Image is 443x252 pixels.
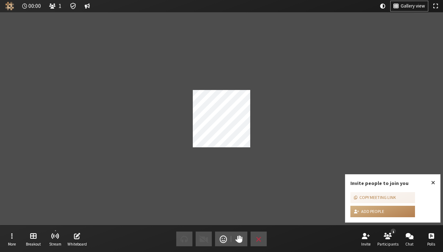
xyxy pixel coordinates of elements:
[67,1,79,11] div: Meeting details Encryption enabled
[391,1,428,11] button: Change layout
[8,242,16,246] span: More
[427,242,435,246] span: Polls
[46,1,64,11] button: Open participant list
[426,175,440,191] button: Close popover
[350,206,415,217] button: Add people
[377,1,388,11] button: Using system theme
[82,1,93,11] button: Conversation
[49,242,61,246] span: Stream
[176,232,192,246] button: Audio problem - check your Internet connection or call by phone
[59,3,61,9] span: 1
[378,229,398,249] button: Open participant list
[67,242,87,246] span: Whiteboard
[231,232,247,246] button: Raise hand
[350,180,409,186] label: Invite people to join you
[23,229,43,249] button: Manage Breakout Rooms
[215,232,231,246] button: Send a reaction
[354,194,396,201] div: Copy meeting link
[5,2,14,10] img: Iotum
[2,229,22,249] button: Open menu
[67,229,87,249] button: Open shared whiteboard
[377,242,398,246] span: Participants
[361,242,370,246] span: Invite
[196,232,212,246] button: Video
[45,229,65,249] button: Start streaming
[430,1,440,11] button: Fullscreen
[356,229,376,249] button: Invite participants (Alt+I)
[400,229,420,249] button: Open chat
[391,229,396,234] div: 1
[421,229,441,249] button: Open poll
[405,242,414,246] span: Chat
[350,192,415,204] button: Copy meeting link
[28,3,41,9] span: 00:00
[26,242,41,246] span: Breakout
[401,4,425,9] span: Gallery view
[251,232,267,246] button: End or leave meeting
[19,1,44,11] div: Timer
